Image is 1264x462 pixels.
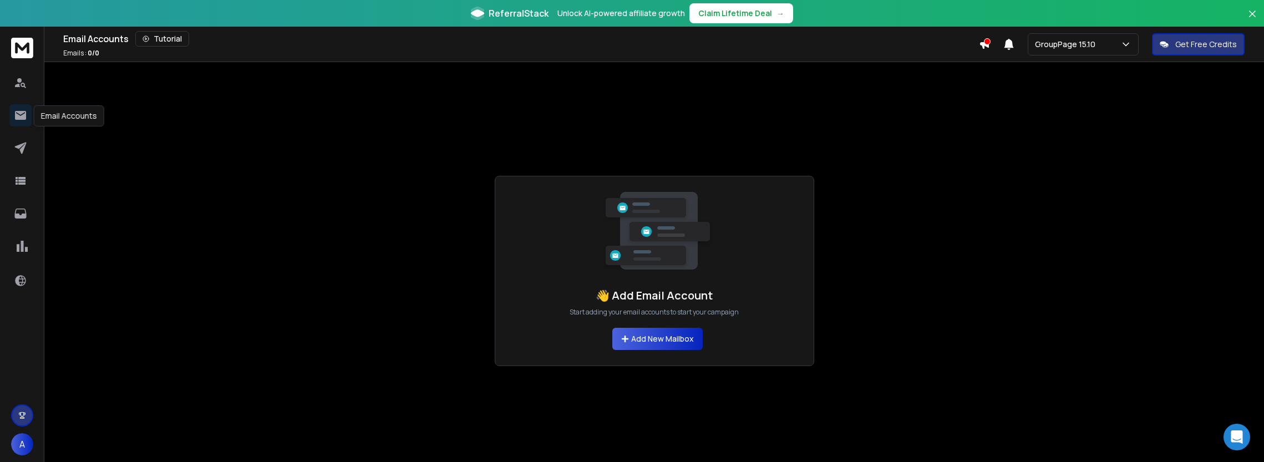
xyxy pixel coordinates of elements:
[11,433,33,455] button: A
[63,49,99,58] p: Emails :
[612,328,703,350] button: Add New Mailbox
[596,288,713,303] h1: 👋 Add Email Account
[557,8,685,19] p: Unlock AI-powered affiliate growth
[1224,424,1250,450] div: Open Intercom Messenger
[88,48,99,58] span: 0 / 0
[1175,39,1237,50] p: Get Free Credits
[1035,39,1100,50] p: GroupPage 15.10
[489,7,549,20] span: ReferralStack
[1245,7,1260,33] button: Close banner
[135,31,189,47] button: Tutorial
[689,3,793,23] button: Claim Lifetime Deal→
[570,308,739,317] p: Start adding your email accounts to start your campaign
[1152,33,1245,55] button: Get Free Credits
[34,105,104,126] div: Email Accounts
[776,8,784,19] span: →
[63,31,979,47] div: Email Accounts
